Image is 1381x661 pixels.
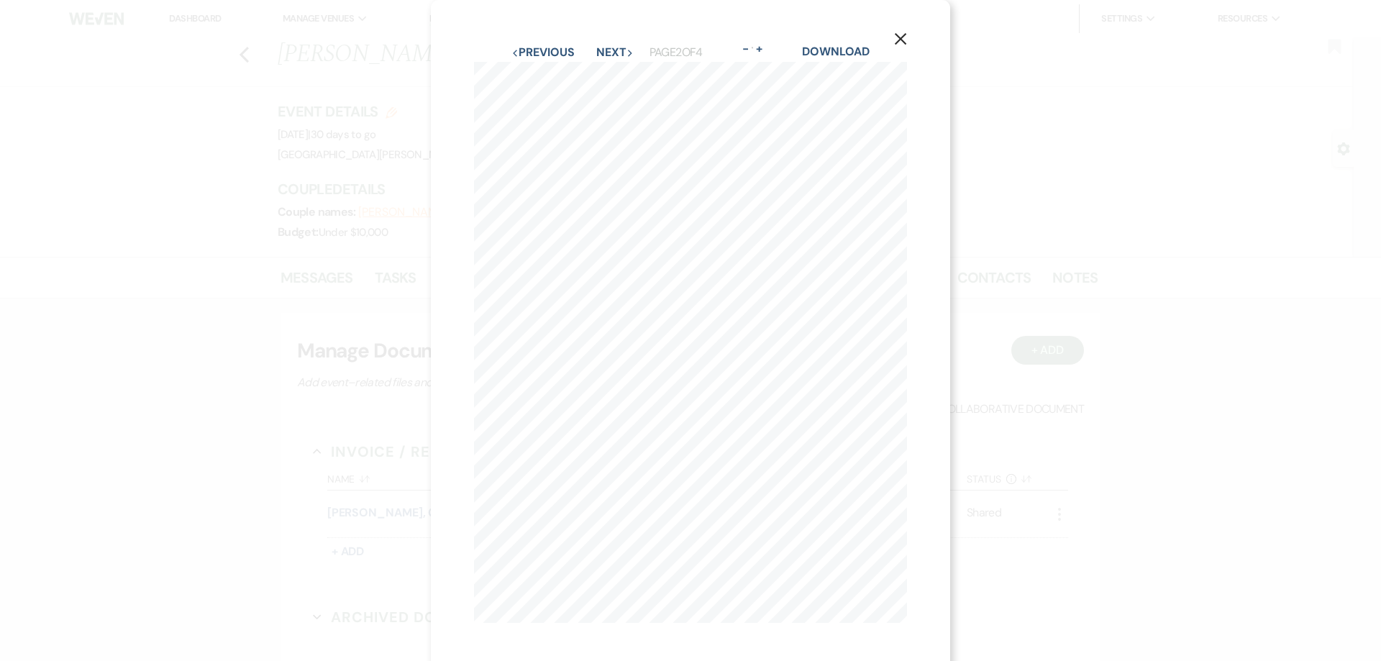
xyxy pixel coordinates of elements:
[740,43,752,55] button: -
[650,43,703,62] p: Page 2 of 4
[802,44,869,59] a: Download
[511,47,574,58] button: Previous
[596,47,634,58] button: Next
[753,43,765,55] button: +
